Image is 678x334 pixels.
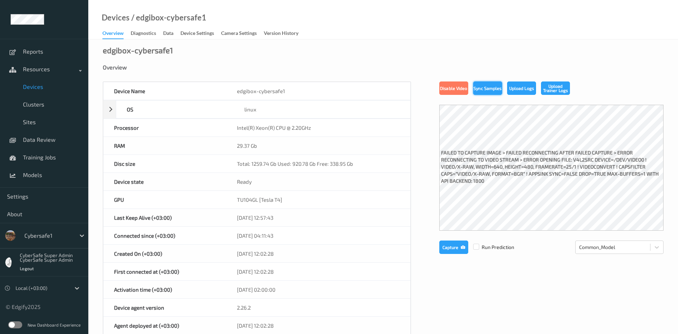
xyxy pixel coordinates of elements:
[541,81,570,95] button: Upload Trainer Logs
[234,101,410,118] div: linux
[226,191,411,208] div: TU104GL [Tesla T4]
[131,29,163,38] a: Diagnostics
[103,64,664,71] div: Overview
[130,14,206,21] div: / edgibox-cybersafe1
[226,155,411,172] div: Total: 1259.74 Gb Used: 920.78 Gb Free: 338.95 Gb
[116,101,234,118] div: OS
[103,209,226,226] div: Last Keep Alive (+03:00)
[103,299,226,316] div: Device agent version
[226,245,411,262] div: [DATE] 12:02:28
[103,82,226,100] div: Device Name
[264,30,298,38] div: Version History
[226,137,411,154] div: 29.37 Gb
[226,82,411,100] div: edgibox-cybersafe1
[226,227,411,244] div: [DATE] 04:11:43
[103,281,226,298] div: Activation time (+03:00)
[221,30,257,38] div: Camera Settings
[103,191,226,208] div: GPU
[226,119,411,136] div: Intel(R) Xeon(R) CPU @ 2.20GHz
[103,137,226,154] div: RAM
[473,81,502,95] button: Sync Samples
[103,245,226,262] div: Created On (+03:00)
[102,29,131,39] a: Overview
[103,227,226,244] div: Connected since (+03:00)
[163,30,173,38] div: Data
[103,155,226,172] div: Disc size
[226,173,411,190] div: Ready
[468,244,514,251] span: Run Prediction
[507,81,536,95] button: Upload Logs
[131,30,156,38] div: Diagnostics
[102,14,130,21] a: Devices
[226,281,411,298] div: [DATE] 02:00:00
[103,47,173,54] div: edgibox-cybersafe1
[226,263,411,280] div: [DATE] 12:02:28
[163,29,180,38] a: Data
[102,30,124,39] div: Overview
[439,81,468,95] button: Disable Video
[103,100,411,119] div: OSlinux
[103,263,226,280] div: First connected at (+03:00)
[439,147,664,188] label: failed to capture image > failed reconnecting after failed capture > Error reconnecting to video ...
[103,119,226,136] div: Processor
[264,29,305,38] a: Version History
[180,29,221,38] a: Device Settings
[226,299,411,316] div: 2.26.2
[103,173,226,190] div: Device state
[439,241,468,254] button: Capture
[226,209,411,226] div: [DATE] 12:57:43
[221,29,264,38] a: Camera Settings
[180,30,214,38] div: Device Settings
